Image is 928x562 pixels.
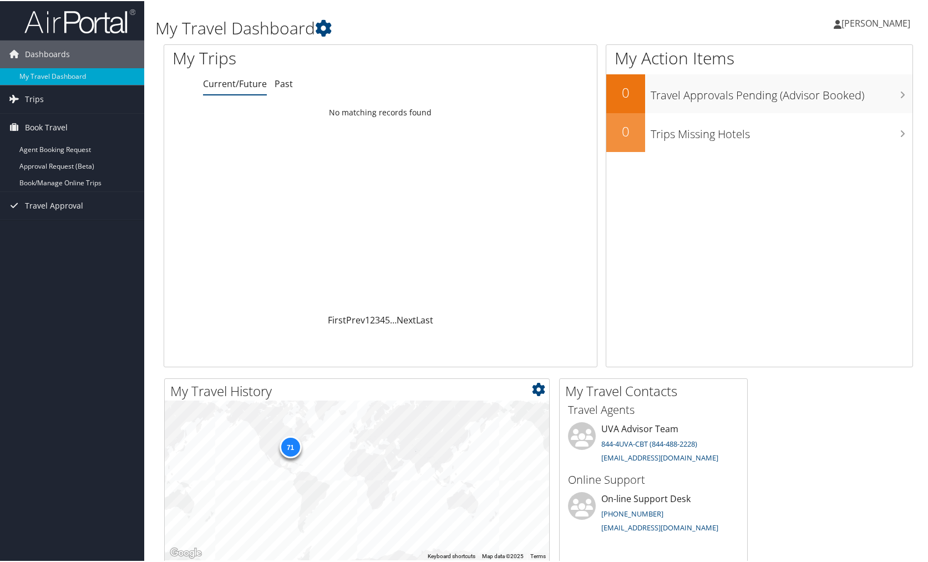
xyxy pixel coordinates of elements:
[606,45,912,69] h1: My Action Items
[397,313,416,325] a: Next
[601,438,697,448] a: 844-4UVA-CBT (844-488-2228)
[651,81,912,102] h3: Travel Approvals Pending (Advisor Booked)
[380,313,385,325] a: 4
[562,491,744,536] li: On-line Support Desk
[834,6,921,39] a: [PERSON_NAME]
[164,102,597,121] td: No matching records found
[173,45,408,69] h1: My Trips
[25,84,44,112] span: Trips
[606,121,645,140] h2: 0
[25,39,70,67] span: Dashboards
[275,77,293,89] a: Past
[562,421,744,467] li: UVA Advisor Team
[651,120,912,141] h3: Trips Missing Hotels
[565,381,747,399] h2: My Travel Contacts
[606,82,645,101] h2: 0
[203,77,267,89] a: Current/Future
[24,7,135,33] img: airportal-logo.png
[601,452,718,462] a: [EMAIL_ADDRESS][DOMAIN_NAME]
[606,73,912,112] a: 0Travel Approvals Pending (Advisor Booked)
[390,313,397,325] span: …
[25,191,83,219] span: Travel Approval
[170,381,549,399] h2: My Travel History
[416,313,433,325] a: Last
[365,313,370,325] a: 1
[328,313,346,325] a: First
[482,552,524,558] span: Map data ©2025
[385,313,390,325] a: 5
[601,508,663,518] a: [PHONE_NUMBER]
[168,545,204,559] a: Open this area in Google Maps (opens a new window)
[606,112,912,151] a: 0Trips Missing Hotels
[346,313,365,325] a: Prev
[25,113,68,140] span: Book Travel
[168,545,204,559] img: Google
[155,16,666,39] h1: My Travel Dashboard
[841,16,910,28] span: [PERSON_NAME]
[568,401,739,417] h3: Travel Agents
[568,471,739,487] h3: Online Support
[428,551,475,559] button: Keyboard shortcuts
[601,522,718,531] a: [EMAIL_ADDRESS][DOMAIN_NAME]
[530,552,546,558] a: Terms (opens in new tab)
[279,434,301,457] div: 71
[375,313,380,325] a: 3
[370,313,375,325] a: 2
